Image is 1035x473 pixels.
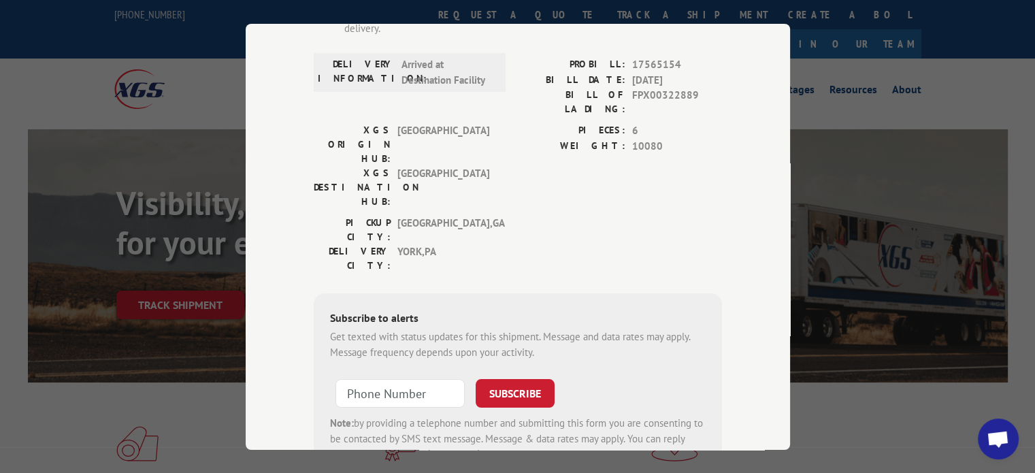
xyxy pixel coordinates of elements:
span: 17565154 [632,57,722,73]
div: Open chat [978,419,1019,459]
label: BILL DATE: [518,72,625,88]
span: 6 [632,123,722,139]
label: WEIGHT: [518,138,625,154]
span: [GEOGRAPHIC_DATA] [397,123,489,166]
label: PICKUP CITY: [314,216,391,244]
span: [GEOGRAPHIC_DATA] [397,166,489,209]
button: SUBSCRIBE [476,379,555,408]
input: Phone Number [335,379,465,408]
label: DELIVERY INFORMATION: [318,57,395,88]
label: BILL OF LADING: [518,88,625,116]
label: XGS ORIGIN HUB: [314,123,391,166]
label: PROBILL: [518,57,625,73]
label: DELIVERY CITY: [314,244,391,273]
div: Get texted with status updates for this shipment. Message and data rates may apply. Message frequ... [330,329,706,360]
span: YORK , PA [397,244,489,273]
span: [DATE] [632,72,722,88]
span: [GEOGRAPHIC_DATA] , GA [397,216,489,244]
label: PIECES: [518,123,625,139]
span: 10080 [632,138,722,154]
strong: Note: [330,417,354,429]
span: FPX00322889 [632,88,722,116]
span: Arrived at Destination Facility [401,57,493,88]
div: Subscribe to alerts [330,310,706,329]
label: XGS DESTINATION HUB: [314,166,391,209]
div: by providing a telephone number and submitting this form you are consenting to be contacted by SM... [330,416,706,462]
